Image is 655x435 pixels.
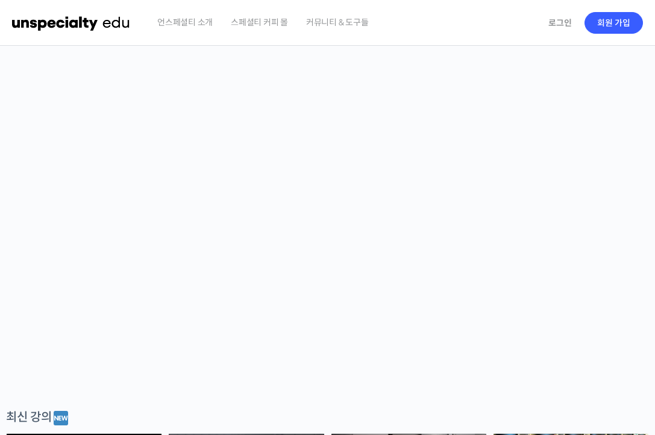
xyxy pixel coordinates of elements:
img: 🆕 [54,411,68,425]
p: [PERSON_NAME]을 다하는 당신을 위해, 최고와 함께 만든 커피 클래스 [12,167,643,228]
a: 회원 가입 [584,12,643,34]
div: 최신 강의 [6,409,649,427]
p: 시간과 장소에 구애받지 않고, 검증된 커리큘럼으로 [12,234,643,251]
a: 로그인 [541,9,579,37]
